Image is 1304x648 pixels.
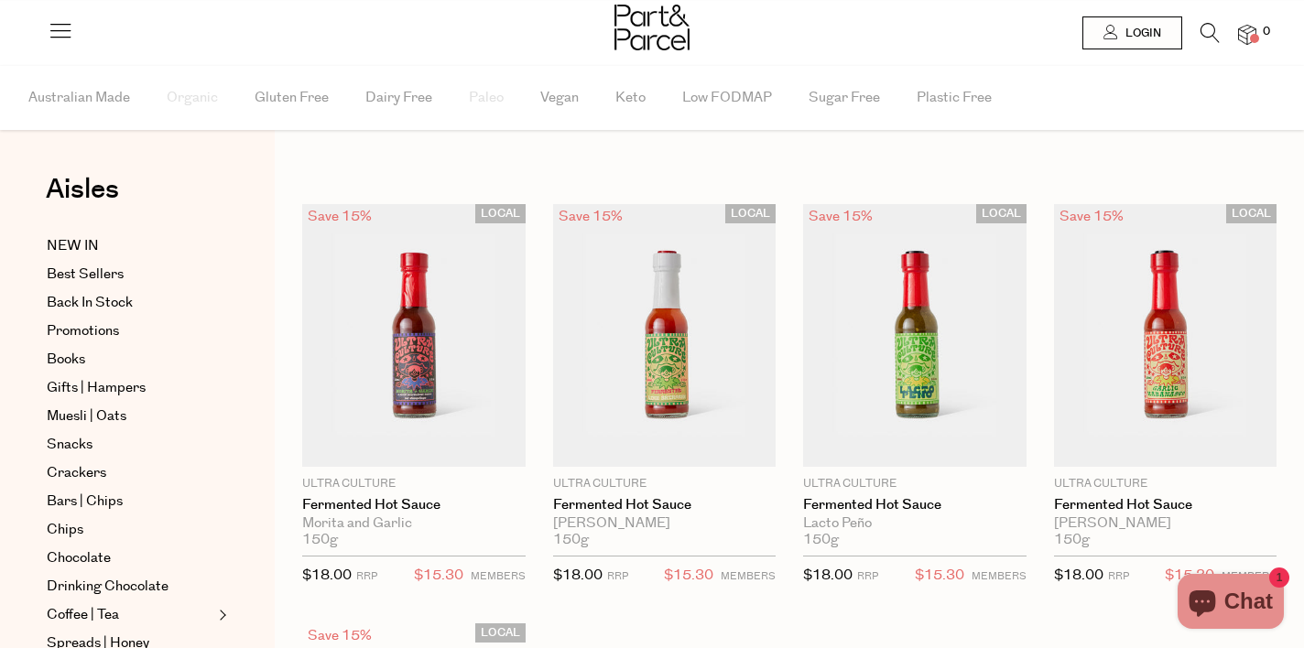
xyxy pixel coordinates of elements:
[607,569,628,583] small: RRP
[540,66,579,130] span: Vegan
[857,569,878,583] small: RRP
[553,497,777,513] a: Fermented Hot Sauce
[47,576,168,598] span: Drinking Chocolate
[803,204,1027,467] img: Fermented Hot Sauce
[1165,564,1214,588] span: $15.30
[1054,515,1277,532] div: [PERSON_NAME]
[721,569,776,583] small: MEMBERS
[302,476,526,492] p: Ultra Culture
[47,547,111,569] span: Chocolate
[47,604,213,626] a: Coffee | Tea
[1054,497,1277,513] a: Fermented Hot Sauce
[553,515,777,532] div: [PERSON_NAME]
[553,204,777,467] img: Fermented Hot Sauce
[365,66,432,130] span: Dairy Free
[414,564,463,588] span: $15.30
[47,462,213,484] a: Crackers
[47,320,119,342] span: Promotions
[475,204,526,223] span: LOCAL
[553,566,603,585] span: $18.00
[1054,566,1103,585] span: $18.00
[917,66,992,130] span: Plastic Free
[1172,574,1289,633] inbox-online-store-chat: Shopify online store chat
[553,204,628,229] div: Save 15%
[302,204,377,229] div: Save 15%
[471,569,526,583] small: MEMBERS
[167,66,218,130] span: Organic
[1238,25,1256,44] a: 0
[47,349,85,371] span: Books
[47,292,213,314] a: Back In Stock
[803,515,1027,532] div: Lacto Peño
[47,235,99,257] span: NEW IN
[614,5,690,50] img: Part&Parcel
[47,519,83,541] span: Chips
[47,519,213,541] a: Chips
[475,623,526,643] span: LOCAL
[1054,532,1090,548] span: 150g
[803,532,839,548] span: 150g
[46,176,119,221] a: Aisles
[803,566,853,585] span: $18.00
[1108,569,1129,583] small: RRP
[47,462,106,484] span: Crackers
[47,264,213,286] a: Best Sellers
[47,377,213,399] a: Gifts | Hampers
[47,491,123,513] span: Bars | Chips
[47,292,133,314] span: Back In Stock
[302,532,338,548] span: 150g
[47,604,119,626] span: Coffee | Tea
[553,532,589,548] span: 150g
[725,204,776,223] span: LOCAL
[615,66,646,130] span: Keto
[47,235,213,257] a: NEW IN
[1222,569,1277,583] small: MEMBERS
[46,169,119,210] span: Aisles
[47,547,213,569] a: Chocolate
[803,497,1027,513] a: Fermented Hot Sauce
[915,564,964,588] span: $15.30
[972,569,1027,583] small: MEMBERS
[28,66,130,130] span: Australian Made
[302,515,526,532] div: Morita and Garlic
[553,476,777,492] p: Ultra Culture
[47,405,213,427] a: Muesli | Oats
[47,576,213,598] a: Drinking Chocolate
[976,204,1027,223] span: LOCAL
[302,623,377,648] div: Save 15%
[1258,24,1275,40] span: 0
[1226,204,1277,223] span: LOCAL
[469,66,504,130] span: Paleo
[47,349,213,371] a: Books
[302,497,526,513] a: Fermented Hot Sauce
[682,66,772,130] span: Low FODMAP
[803,476,1027,492] p: Ultra Culture
[302,566,352,585] span: $18.00
[214,604,227,626] button: Expand/Collapse Coffee | Tea
[47,405,126,427] span: Muesli | Oats
[1054,204,1277,467] img: Fermented Hot Sauce
[1121,26,1161,41] span: Login
[803,204,878,229] div: Save 15%
[255,66,329,130] span: Gluten Free
[356,569,377,583] small: RRP
[664,564,713,588] span: $15.30
[47,491,213,513] a: Bars | Chips
[809,66,880,130] span: Sugar Free
[1054,204,1129,229] div: Save 15%
[302,204,526,467] img: Fermented Hot Sauce
[1082,16,1182,49] a: Login
[1054,476,1277,492] p: Ultra Culture
[47,377,146,399] span: Gifts | Hampers
[47,434,213,456] a: Snacks
[47,320,213,342] a: Promotions
[47,434,92,456] span: Snacks
[47,264,124,286] span: Best Sellers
